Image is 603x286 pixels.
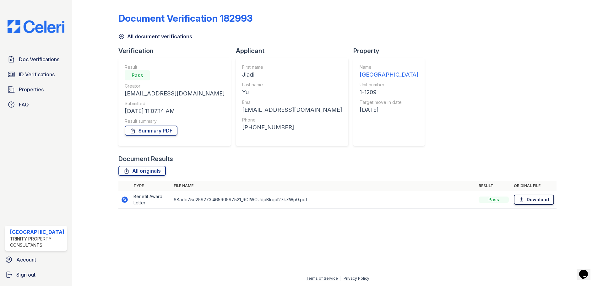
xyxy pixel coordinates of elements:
[242,117,342,123] div: Phone
[236,46,353,55] div: Applicant
[171,181,476,191] th: File name
[10,236,64,248] div: Trinity Property Consultants
[125,100,225,107] div: Submitted
[242,82,342,88] div: Last name
[340,276,341,281] div: |
[125,64,225,70] div: Result
[360,64,418,79] a: Name [GEOGRAPHIC_DATA]
[514,195,554,205] a: Download
[16,256,36,263] span: Account
[125,70,150,80] div: Pass
[171,191,476,209] td: 68ade75d259273.46590597521_9GfWGUdpBkqpI27kZWp0.pdf
[16,271,35,278] span: Sign out
[19,101,29,108] span: FAQ
[360,105,418,114] div: [DATE]
[360,70,418,79] div: [GEOGRAPHIC_DATA]
[479,197,509,203] div: Pass
[511,181,557,191] th: Original file
[476,181,511,191] th: Result
[242,105,342,114] div: [EMAIL_ADDRESS][DOMAIN_NAME]
[131,181,171,191] th: Type
[353,46,430,55] div: Property
[19,56,59,63] span: Doc Verifications
[5,68,67,81] a: ID Verifications
[242,88,342,97] div: Yu
[118,46,236,55] div: Verification
[242,99,342,105] div: Email
[306,276,338,281] a: Terms of Service
[3,253,69,266] a: Account
[5,98,67,111] a: FAQ
[360,64,418,70] div: Name
[577,261,597,280] iframe: chat widget
[242,70,342,79] div: Jiadi
[118,154,173,163] div: Document Results
[10,228,64,236] div: [GEOGRAPHIC_DATA]
[125,107,225,116] div: [DATE] 11:07:14 AM
[125,118,225,124] div: Result summary
[360,82,418,88] div: Unit number
[3,20,69,33] img: CE_Logo_Blue-a8612792a0a2168367f1c8372b55b34899dd931a85d93a1a3d3e32e68fde9ad4.png
[3,268,69,281] a: Sign out
[125,83,225,89] div: Creator
[125,89,225,98] div: [EMAIL_ADDRESS][DOMAIN_NAME]
[344,276,369,281] a: Privacy Policy
[118,33,192,40] a: All document verifications
[131,191,171,209] td: Benefit Award Letter
[5,53,67,66] a: Doc Verifications
[360,88,418,97] div: 1-1209
[118,166,166,176] a: All originals
[19,71,55,78] span: ID Verifications
[19,86,44,93] span: Properties
[5,83,67,96] a: Properties
[125,126,177,136] a: Summary PDF
[118,13,253,24] div: Document Verification 182993
[360,99,418,105] div: Target move in date
[242,64,342,70] div: First name
[242,123,342,132] div: [PHONE_NUMBER]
